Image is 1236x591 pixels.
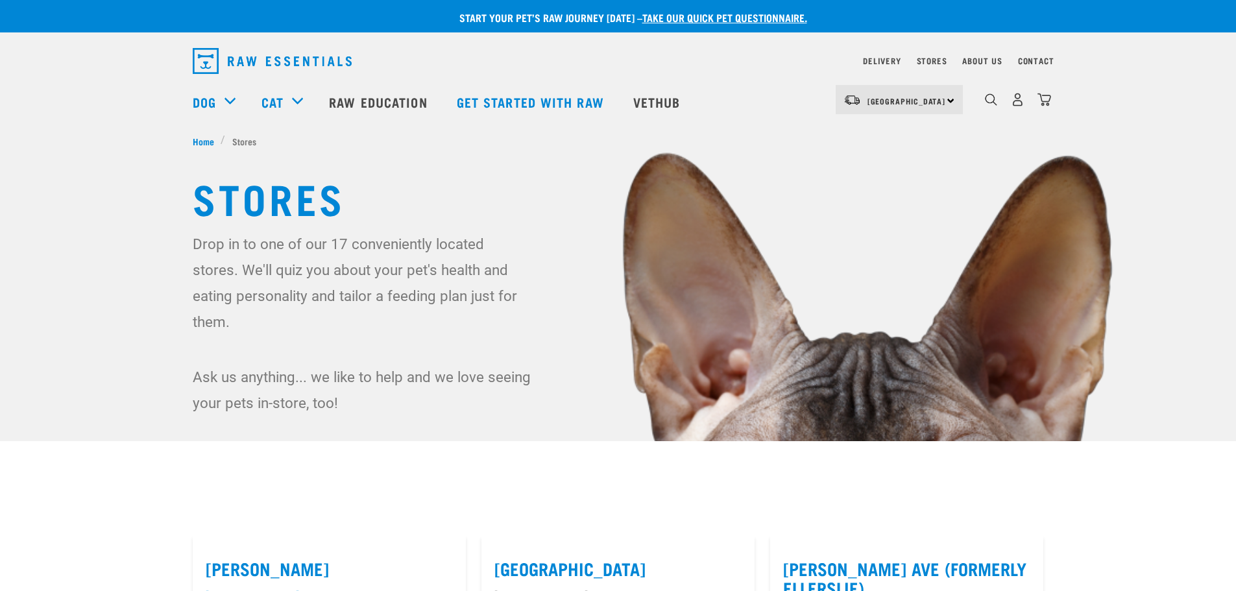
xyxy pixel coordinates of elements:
[642,14,807,20] a: take our quick pet questionnaire.
[843,94,861,106] img: van-moving.png
[1011,93,1024,106] img: user.png
[444,76,620,128] a: Get started with Raw
[1018,58,1054,63] a: Contact
[206,559,453,579] label: [PERSON_NAME]
[261,92,284,112] a: Cat
[494,559,742,579] label: [GEOGRAPHIC_DATA]
[193,134,1044,148] nav: breadcrumbs
[620,76,697,128] a: Vethub
[316,76,443,128] a: Raw Education
[863,58,901,63] a: Delivery
[182,43,1054,79] nav: dropdown navigation
[193,231,533,335] p: Drop in to one of our 17 conveniently located stores. We'll quiz you about your pet's health and ...
[193,48,352,74] img: Raw Essentials Logo
[867,99,946,103] span: [GEOGRAPHIC_DATA]
[985,93,997,106] img: home-icon-1@2x.png
[1037,93,1051,106] img: home-icon@2x.png
[917,58,947,63] a: Stores
[193,134,214,148] span: Home
[193,174,1044,221] h1: Stores
[193,364,533,416] p: Ask us anything... we like to help and we love seeing your pets in-store, too!
[193,92,216,112] a: Dog
[193,134,221,148] a: Home
[962,58,1002,63] a: About Us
